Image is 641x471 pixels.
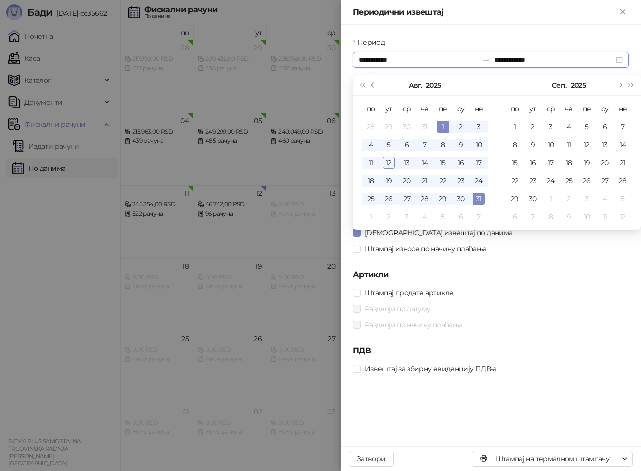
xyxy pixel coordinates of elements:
[542,118,560,136] td: 2025-09-03
[614,154,632,172] td: 2025-09-21
[563,157,575,169] div: 18
[401,157,413,169] div: 13
[455,139,467,151] div: 9
[416,172,434,190] td: 2025-08-21
[419,193,431,205] div: 28
[560,118,578,136] td: 2025-09-04
[452,154,470,172] td: 2025-08-16
[563,139,575,151] div: 11
[545,121,557,133] div: 3
[437,175,449,187] div: 22
[560,172,578,190] td: 2025-09-25
[527,175,539,187] div: 23
[599,175,611,187] div: 27
[509,175,521,187] div: 22
[542,190,560,208] td: 2025-10-01
[361,363,501,374] span: Извештај за збирну евиденцију ПДВ-а
[560,208,578,226] td: 2025-10-09
[353,6,617,18] div: Периодични извештај
[581,175,593,187] div: 26
[416,118,434,136] td: 2025-07-31
[380,100,398,118] th: ут
[365,211,377,223] div: 1
[401,193,413,205] div: 27
[383,193,395,205] div: 26
[437,121,449,133] div: 1
[452,118,470,136] td: 2025-08-02
[578,172,596,190] td: 2025-09-26
[383,157,395,169] div: 12
[365,193,377,205] div: 25
[398,208,416,226] td: 2025-09-03
[599,139,611,151] div: 13
[542,154,560,172] td: 2025-09-17
[349,451,394,467] button: Затвори
[357,75,368,95] button: Претходна година (Control + left)
[416,208,434,226] td: 2025-09-04
[470,154,488,172] td: 2025-08-17
[614,172,632,190] td: 2025-09-28
[455,157,467,169] div: 16
[527,139,539,151] div: 9
[560,154,578,172] td: 2025-09-18
[380,190,398,208] td: 2025-08-26
[524,154,542,172] td: 2025-09-16
[578,154,596,172] td: 2025-09-19
[368,75,379,95] button: Претходни месец (PageUp)
[596,118,614,136] td: 2025-09-06
[380,172,398,190] td: 2025-08-19
[563,121,575,133] div: 4
[473,211,485,223] div: 7
[437,139,449,151] div: 8
[361,287,457,298] span: Штампај продате артикле
[470,190,488,208] td: 2025-08-31
[353,37,391,48] label: Период
[380,208,398,226] td: 2025-09-02
[614,75,625,95] button: Следећи месец (PageDown)
[434,172,452,190] td: 2025-08-22
[599,211,611,223] div: 11
[527,211,539,223] div: 7
[362,172,380,190] td: 2025-08-18
[434,136,452,154] td: 2025-08-08
[571,75,586,95] button: Изабери годину
[419,175,431,187] div: 21
[437,157,449,169] div: 15
[578,190,596,208] td: 2025-10-03
[434,208,452,226] td: 2025-09-05
[527,193,539,205] div: 30
[552,75,566,95] button: Изабери месец
[419,211,431,223] div: 4
[599,121,611,133] div: 6
[353,345,629,357] h5: ПДВ
[416,190,434,208] td: 2025-08-28
[506,208,524,226] td: 2025-10-06
[380,154,398,172] td: 2025-08-12
[581,193,593,205] div: 3
[599,157,611,169] div: 20
[581,121,593,133] div: 5
[617,193,629,205] div: 5
[617,121,629,133] div: 7
[596,100,614,118] th: су
[434,100,452,118] th: пе
[560,136,578,154] td: 2025-09-11
[581,211,593,223] div: 10
[614,136,632,154] td: 2025-09-14
[398,190,416,208] td: 2025-08-27
[409,75,422,95] button: Изабери месец
[398,118,416,136] td: 2025-07-30
[362,154,380,172] td: 2025-08-11
[617,211,629,223] div: 12
[614,100,632,118] th: не
[578,118,596,136] td: 2025-09-05
[437,193,449,205] div: 29
[359,54,478,65] input: Период
[473,175,485,187] div: 24
[596,136,614,154] td: 2025-09-13
[353,269,629,281] h5: Артикли
[434,154,452,172] td: 2025-08-15
[614,208,632,226] td: 2025-10-12
[563,175,575,187] div: 25
[362,136,380,154] td: 2025-08-04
